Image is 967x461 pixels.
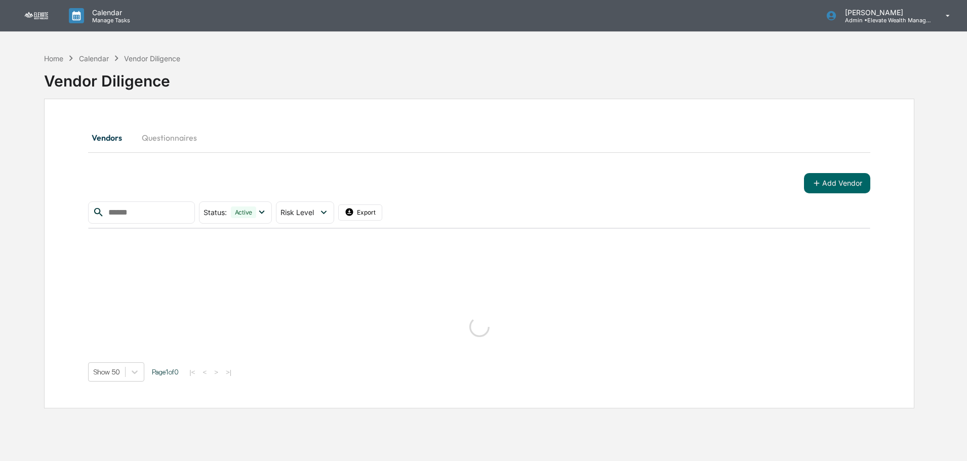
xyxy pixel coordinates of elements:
[211,368,221,376] button: >
[152,368,179,376] span: Page 1 of 0
[338,204,383,221] button: Export
[44,54,63,63] div: Home
[837,8,931,17] p: [PERSON_NAME]
[804,173,870,193] button: Add Vendor
[88,125,134,150] button: Vendors
[84,17,135,24] p: Manage Tasks
[88,125,870,150] div: secondary tabs example
[124,54,180,63] div: Vendor Diligence
[44,64,914,90] div: Vendor Diligence
[24,12,49,19] img: logo
[84,8,135,17] p: Calendar
[837,17,931,24] p: Admin • Elevate Wealth Management
[280,208,314,217] span: Risk Level
[134,125,205,150] button: Questionnaires
[223,368,234,376] button: >|
[186,368,198,376] button: |<
[231,206,257,218] div: Active
[204,208,227,217] span: Status :
[199,368,210,376] button: <
[79,54,109,63] div: Calendar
